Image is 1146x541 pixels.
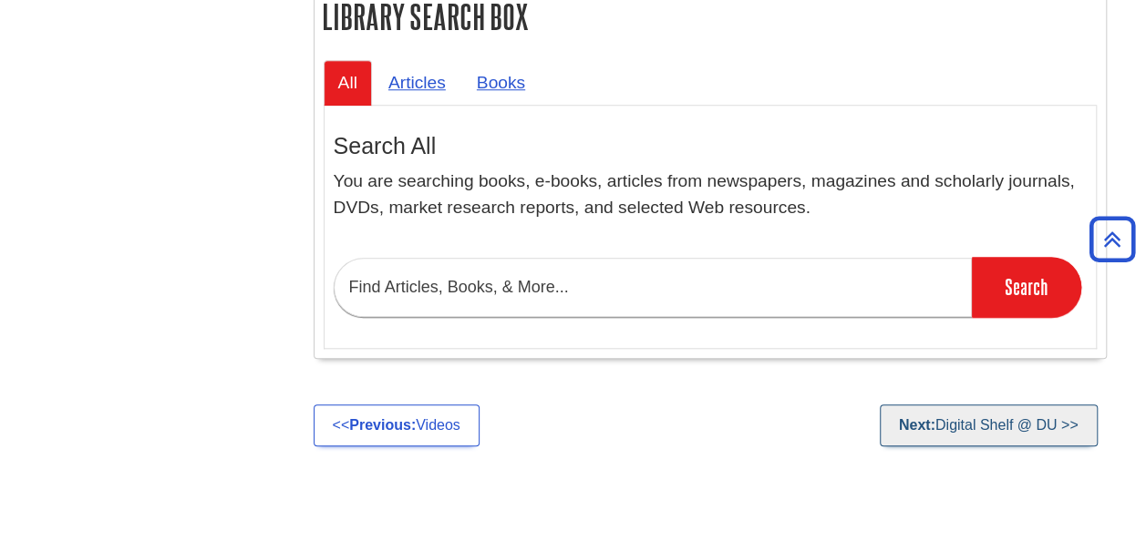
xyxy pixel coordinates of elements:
strong: Next: [899,417,935,433]
h3: Search All [334,133,1087,159]
input: Search [972,257,1081,317]
a: All [324,60,372,105]
p: You are searching books, e-books, articles from newspapers, magazines and scholarly journals, DVD... [334,168,1087,221]
a: Next:Digital Shelf @ DU >> [880,404,1098,446]
a: Articles [374,60,460,105]
a: Books [462,60,540,105]
strong: Previous: [349,417,416,433]
input: Find Articles, Books, & More... [334,258,972,317]
a: Back to Top [1083,227,1141,251]
a: <<Previous:Videos [314,404,480,446]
